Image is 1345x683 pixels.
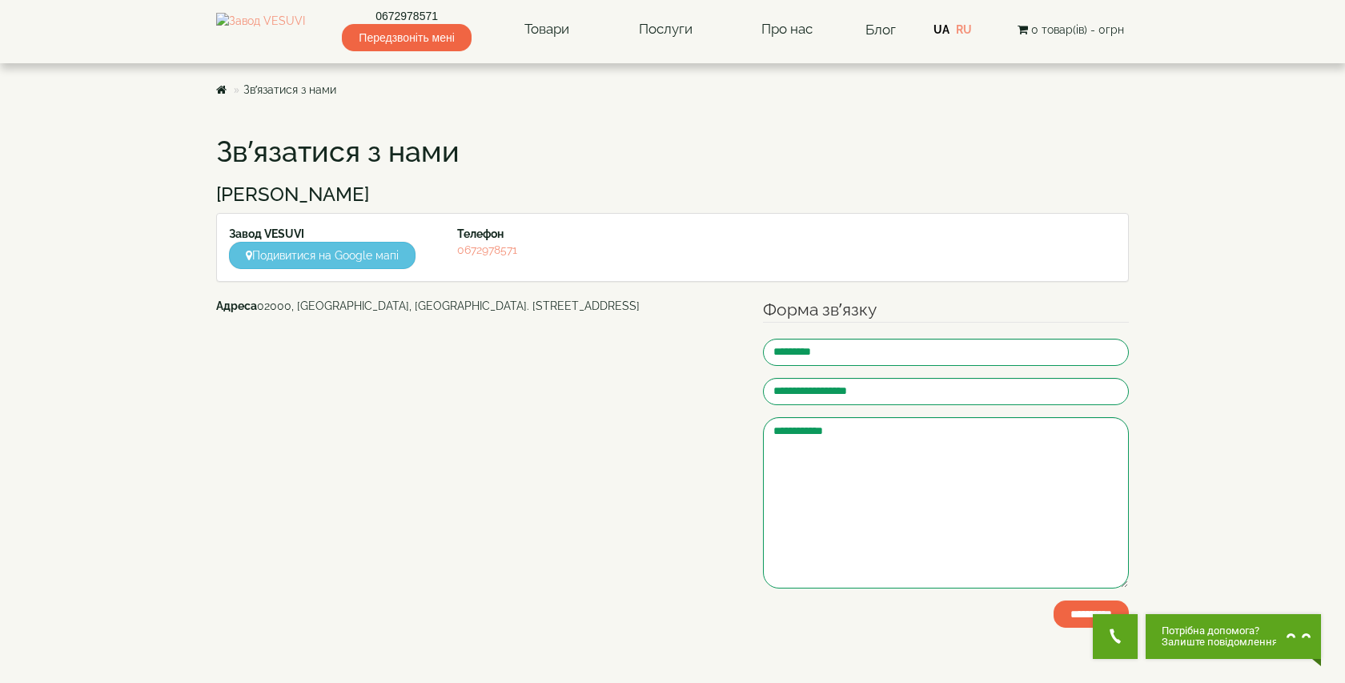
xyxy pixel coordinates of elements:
[1093,614,1138,659] button: Get Call button
[243,83,336,96] a: Зв’язатися з нами
[1013,21,1129,38] button: 0 товар(ів) - 0грн
[933,23,950,36] a: UA
[342,8,471,24] a: 0672978571
[1031,23,1124,36] span: 0 товар(ів) - 0грн
[623,11,709,48] a: Послуги
[457,227,504,240] strong: Телефон
[508,11,585,48] a: Товари
[342,24,471,51] span: Передзвоніть мені
[229,227,304,240] strong: Завод VESUVI
[216,298,739,314] address: 02000, [GEOGRAPHIC_DATA], [GEOGRAPHIC_DATA]. [STREET_ADDRESS]
[229,242,416,269] a: Подивитися на Google мапі
[1162,637,1278,648] span: Залиште повідомлення
[745,11,829,48] a: Про нас
[1162,625,1278,637] span: Потрібна допомога?
[457,243,517,256] a: 0672978571
[216,299,257,312] b: Адреса
[865,22,896,38] a: Блог
[216,13,305,46] img: Завод VESUVI
[763,298,1130,323] legend: Форма зв’язку
[216,184,1129,205] h3: [PERSON_NAME]
[956,23,972,36] a: RU
[216,136,1129,168] h1: Зв’язатися з нами
[1146,614,1321,659] button: Chat button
